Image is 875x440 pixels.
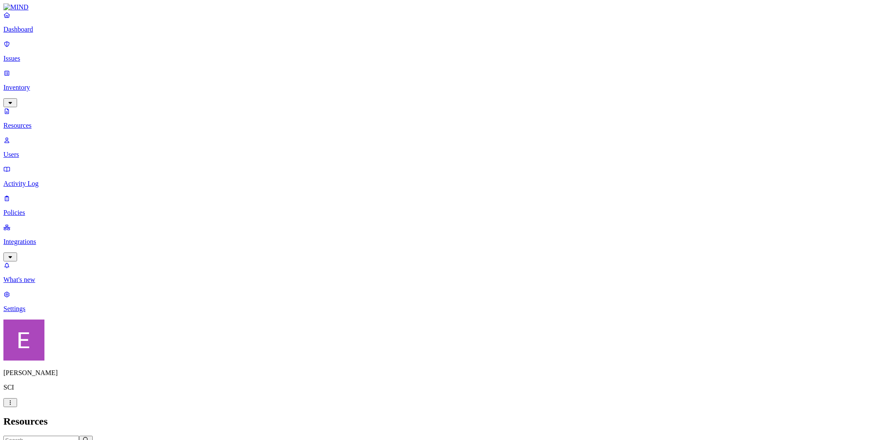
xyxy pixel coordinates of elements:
[3,290,872,313] a: Settings
[3,69,872,106] a: Inventory
[3,223,872,260] a: Integrations
[3,165,872,188] a: Activity Log
[3,84,872,91] p: Inventory
[3,26,872,33] p: Dashboard
[3,55,872,62] p: Issues
[3,122,872,129] p: Resources
[3,194,872,217] a: Policies
[3,369,872,377] p: [PERSON_NAME]
[3,40,872,62] a: Issues
[3,136,872,158] a: Users
[3,209,872,217] p: Policies
[3,3,29,11] img: MIND
[3,180,872,188] p: Activity Log
[3,3,872,11] a: MIND
[3,11,872,33] a: Dashboard
[3,305,872,313] p: Settings
[3,238,872,246] p: Integrations
[3,320,44,361] img: Eran Barak
[3,276,872,284] p: What's new
[3,384,872,391] p: SCI
[3,107,872,129] a: Resources
[3,261,872,284] a: What's new
[3,416,872,427] h2: Resources
[3,151,872,158] p: Users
